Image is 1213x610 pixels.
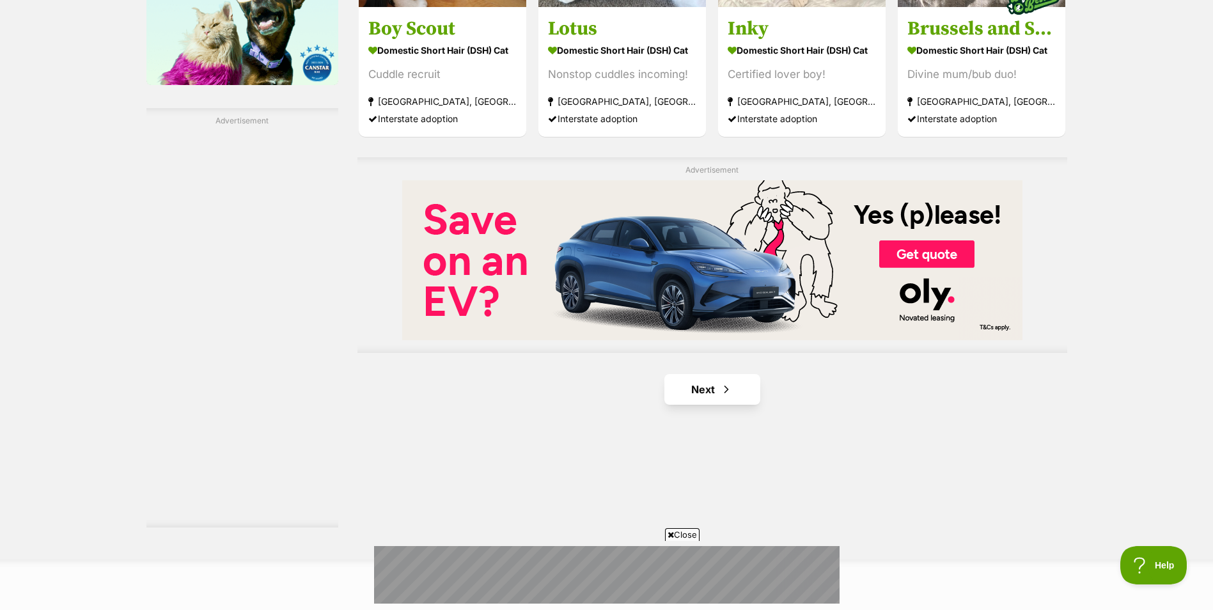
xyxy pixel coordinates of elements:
div: Advertisement [357,157,1067,354]
iframe: Help Scout Beacon - Open [1120,546,1187,584]
strong: Domestic Short Hair (DSH) Cat [548,41,696,59]
div: Divine mum/bub duo! [907,66,1056,83]
h3: Lotus [548,17,696,41]
a: Brussels and Sprout Domestic Short Hair (DSH) Cat Divine mum/bub duo! [GEOGRAPHIC_DATA], [GEOGRAP... [898,7,1065,137]
h3: Inky [728,17,876,41]
strong: [GEOGRAPHIC_DATA], [GEOGRAPHIC_DATA] [548,93,696,110]
div: Interstate adoption [907,110,1056,127]
span: Close [665,528,700,541]
div: Interstate adoption [728,110,876,127]
a: Next page [664,374,760,405]
div: Interstate adoption [548,110,696,127]
div: Cuddle recruit [368,66,517,83]
a: Boy Scout Domestic Short Hair (DSH) Cat Cuddle recruit [GEOGRAPHIC_DATA], [GEOGRAPHIC_DATA] Inter... [359,7,526,137]
strong: Domestic Short Hair (DSH) Cat [728,41,876,59]
a: Inky Domestic Short Hair (DSH) Cat Certified lover boy! [GEOGRAPHIC_DATA], [GEOGRAPHIC_DATA] Inte... [718,7,886,137]
strong: Domestic Short Hair (DSH) Cat [907,41,1056,59]
iframe: Advertisement [146,131,338,515]
a: Lotus Domestic Short Hair (DSH) Cat Nonstop cuddles incoming! [GEOGRAPHIC_DATA], [GEOGRAPHIC_DATA... [538,7,706,137]
div: Nonstop cuddles incoming! [548,66,696,83]
nav: Pagination [357,374,1067,405]
strong: [GEOGRAPHIC_DATA], [GEOGRAPHIC_DATA] [728,93,876,110]
iframe: Advertisement [402,180,1022,340]
iframe: Advertisement [374,546,840,604]
strong: Domestic Short Hair (DSH) Cat [368,41,517,59]
div: Interstate adoption [368,110,517,127]
div: Certified lover boy! [728,66,876,83]
strong: [GEOGRAPHIC_DATA], [GEOGRAPHIC_DATA] [907,93,1056,110]
div: Advertisement [146,108,338,528]
strong: [GEOGRAPHIC_DATA], [GEOGRAPHIC_DATA] [368,93,517,110]
h3: Brussels and Sprout [907,17,1056,41]
h3: Boy Scout [368,17,517,41]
